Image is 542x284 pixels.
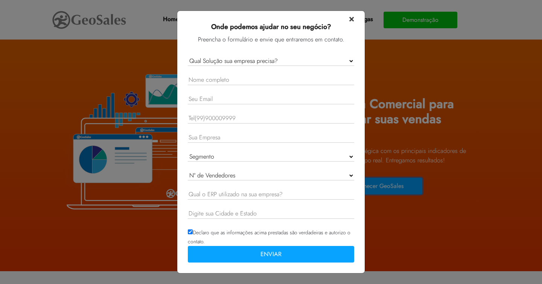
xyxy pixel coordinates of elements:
input: Nome completo [188,75,354,85]
small: Declaro que as informações acima prestadas são verdadeiras e autorizo o contato. [188,229,354,259]
input: Seu Email [188,94,354,104]
input: Qual o ERP utilizado na sua empresa? [188,189,354,200]
input: Sua Empresa [188,133,354,143]
input: Digite sua Cidade e Estado [188,209,354,219]
input: Tel(99)900009999 [188,113,354,124]
button: Close [349,14,354,23]
b: Onde podemos ajudar no seu negócio? [211,22,331,32]
label: Preencha o formulário e envie que entraremos em contato. [198,35,344,44]
button: ENVIAR [188,246,354,263]
span: × [349,12,354,25]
